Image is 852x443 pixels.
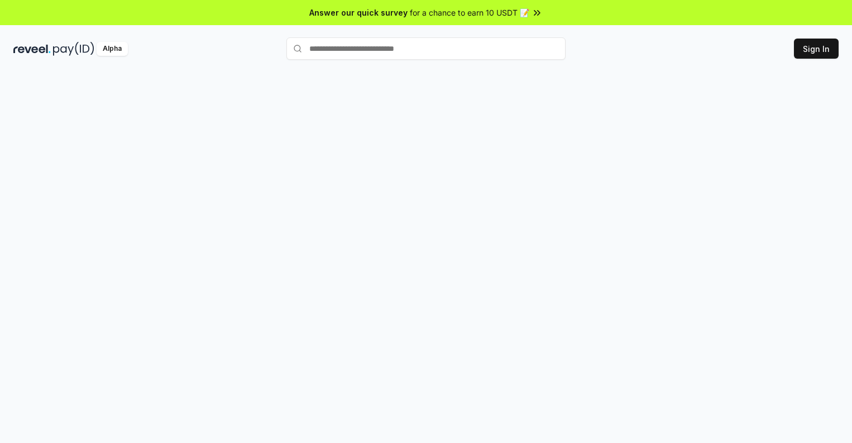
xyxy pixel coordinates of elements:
[53,42,94,56] img: pay_id
[410,7,529,18] span: for a chance to earn 10 USDT 📝
[794,39,839,59] button: Sign In
[309,7,408,18] span: Answer our quick survey
[13,42,51,56] img: reveel_dark
[97,42,128,56] div: Alpha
